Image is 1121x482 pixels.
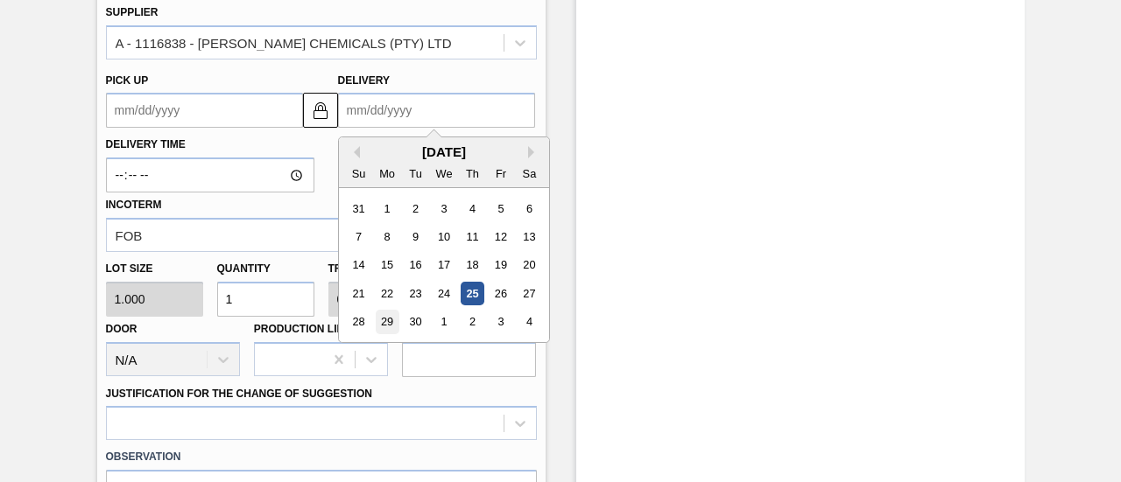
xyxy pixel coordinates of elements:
[489,162,512,185] div: Fr
[217,262,271,275] label: Quantity
[460,311,483,334] div: Choose Thursday, October 2nd, 2025
[106,444,537,470] label: Observation
[517,254,540,277] div: Choose Saturday, September 20th, 2025
[432,225,455,248] div: Choose Wednesday, September 10th, 2025
[403,162,427,185] div: Tu
[517,282,540,305] div: Choose Saturday, September 27th, 2025
[432,282,455,305] div: Choose Wednesday, September 24th, 2025
[375,225,398,248] div: Choose Monday, September 8th, 2025
[517,197,540,220] div: Choose Saturday, September 6th, 2025
[338,74,391,87] label: Delivery
[403,254,427,277] div: Choose Tuesday, September 16th, 2025
[347,311,370,334] div: Choose Sunday, September 28th, 2025
[517,311,540,334] div: Choose Saturday, October 4th, 2025
[106,132,314,157] label: Delivery Time
[347,197,370,220] div: Choose Sunday, August 31st, 2025
[489,225,512,248] div: Choose Friday, September 12th, 2025
[460,282,483,305] div: Choose Thursday, September 25th, 2025
[106,199,162,211] label: Incoterm
[328,262,372,275] label: Trucks
[489,311,512,334] div: Choose Friday, October 3rd, 2025
[489,254,512,277] div: Choose Friday, September 19th, 2025
[347,254,370,277] div: Choose Sunday, September 14th, 2025
[460,225,483,248] div: Choose Thursday, September 11th, 2025
[344,194,543,336] div: month 2025-09
[348,146,360,158] button: Previous Month
[432,197,455,220] div: Choose Wednesday, September 3rd, 2025
[403,282,427,305] div: Choose Tuesday, September 23rd, 2025
[432,162,455,185] div: We
[116,227,143,242] div: FOB
[460,197,483,220] div: Choose Thursday, September 4th, 2025
[347,162,370,185] div: Su
[375,162,398,185] div: Mo
[375,311,398,334] div: Choose Monday, September 29th, 2025
[403,197,427,220] div: Choose Tuesday, September 2nd, 2025
[432,254,455,277] div: Choose Wednesday, September 17th, 2025
[528,146,540,158] button: Next Month
[339,144,549,159] div: [DATE]
[517,225,540,248] div: Choose Saturday, September 13th, 2025
[489,282,512,305] div: Choose Friday, September 26th, 2025
[310,100,331,121] img: locked
[106,388,372,400] label: Justification for the Change of Suggestion
[106,74,149,87] label: Pick up
[106,323,137,335] label: Door
[347,282,370,305] div: Choose Sunday, September 21st, 2025
[403,225,427,248] div: Choose Tuesday, September 9th, 2025
[489,197,512,220] div: Choose Friday, September 5th, 2025
[460,162,483,185] div: Th
[432,311,455,334] div: Choose Wednesday, October 1st, 2025
[303,93,338,128] button: locked
[347,225,370,248] div: Choose Sunday, September 7th, 2025
[375,254,398,277] div: Choose Monday, September 15th, 2025
[254,323,351,335] label: Production Line
[106,93,303,128] input: mm/dd/yyyy
[403,311,427,334] div: Choose Tuesday, September 30th, 2025
[106,256,203,282] label: Lot size
[517,162,540,185] div: Sa
[338,93,535,128] input: mm/dd/yyyy
[106,6,159,18] label: Supplier
[375,197,398,220] div: Choose Monday, September 1st, 2025
[375,282,398,305] div: Choose Monday, September 22nd, 2025
[116,35,452,50] div: A - 1116838 - [PERSON_NAME] CHEMICALS (PTY) LTD
[460,254,483,277] div: Choose Thursday, September 18th, 2025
